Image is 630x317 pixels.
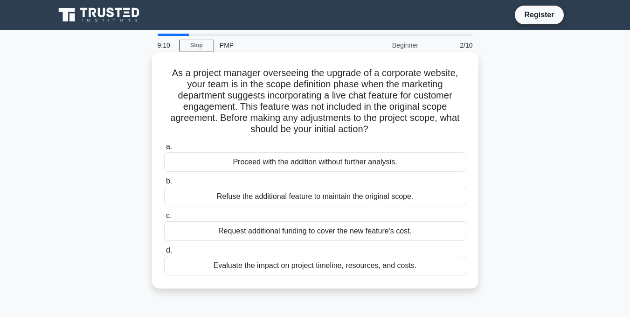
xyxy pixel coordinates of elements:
[152,36,179,55] div: 9:10
[163,67,467,135] h5: As a project manager overseeing the upgrade of a corporate website, your team is in the scope def...
[164,152,466,172] div: Proceed with the addition without further analysis.
[164,187,466,206] div: Refuse the additional feature to maintain the original scope.
[166,246,172,254] span: d.
[166,211,172,219] span: c.
[164,256,466,275] div: Evaluate the impact on project timeline, resources, and costs.
[164,221,466,241] div: Request additional funding to cover the new feature's cost.
[179,40,214,51] a: Stop
[519,9,560,21] a: Register
[342,36,424,55] div: Beginner
[166,142,172,150] span: a.
[166,177,172,185] span: b.
[424,36,478,55] div: 2/10
[214,36,342,55] div: PMP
